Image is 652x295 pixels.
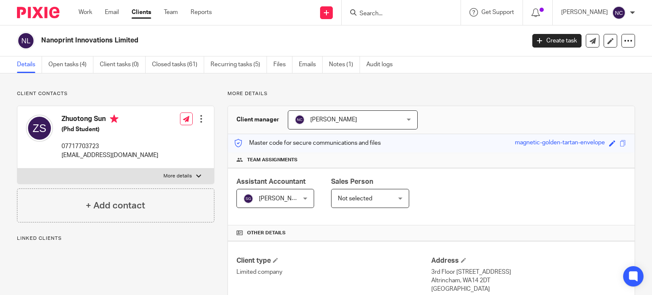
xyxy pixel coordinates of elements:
a: Create task [532,34,582,48]
h5: (Phd Student) [62,125,158,134]
h2: Nanoprint Innovations Limited [41,36,424,45]
p: More details [228,90,635,97]
p: [EMAIL_ADDRESS][DOMAIN_NAME] [62,151,158,160]
a: Audit logs [366,56,399,73]
p: More details [163,173,192,180]
img: svg%3E [612,6,626,20]
img: svg%3E [295,115,305,125]
h4: + Add contact [86,199,145,212]
h4: Address [431,256,626,265]
span: Not selected [338,196,372,202]
img: Pixie [17,7,59,18]
a: Recurring tasks (5) [211,56,267,73]
span: Other details [247,230,286,236]
p: 3rd Floor [STREET_ADDRESS] [431,268,626,276]
a: Emails [299,56,323,73]
a: Notes (1) [329,56,360,73]
a: Files [273,56,292,73]
h3: Client manager [236,115,279,124]
a: Details [17,56,42,73]
a: Closed tasks (61) [152,56,204,73]
p: Linked clients [17,235,214,242]
a: Email [105,8,119,17]
span: Get Support [481,9,514,15]
a: Reports [191,8,212,17]
p: [GEOGRAPHIC_DATA] [431,285,626,293]
a: Clients [132,8,151,17]
a: Client tasks (0) [100,56,146,73]
span: [PERSON_NAME] [259,196,306,202]
input: Search [359,10,435,18]
span: [PERSON_NAME] [310,117,357,123]
p: Limited company [236,268,431,276]
i: Primary [110,115,118,123]
h4: Zhuotong Sun [62,115,158,125]
a: Work [79,8,92,17]
p: Master code for secure communications and files [234,139,381,147]
span: Assistant Accountant [236,178,306,185]
span: Sales Person [331,178,373,185]
div: magnetic-golden-tartan-envelope [515,138,605,148]
img: svg%3E [243,194,253,204]
h4: Client type [236,256,431,265]
p: 07717703723 [62,142,158,151]
img: svg%3E [26,115,53,142]
p: Client contacts [17,90,214,97]
img: svg%3E [17,32,35,50]
a: Open tasks (4) [48,56,93,73]
span: Team assignments [247,157,298,163]
p: Altrincham, WA14 2DT [431,276,626,285]
a: Team [164,8,178,17]
p: [PERSON_NAME] [561,8,608,17]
